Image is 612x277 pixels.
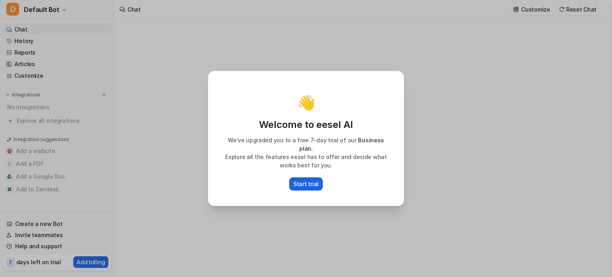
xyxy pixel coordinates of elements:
[293,180,319,188] p: Start trial
[217,153,395,169] p: Explore all the features eesel has to offer and decide what works best for you.
[289,177,323,191] button: Start trial
[217,118,395,131] p: Welcome to eesel AI
[217,136,395,153] p: We’ve upgraded you to a free 7-day trial of our
[297,94,315,110] p: 👋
